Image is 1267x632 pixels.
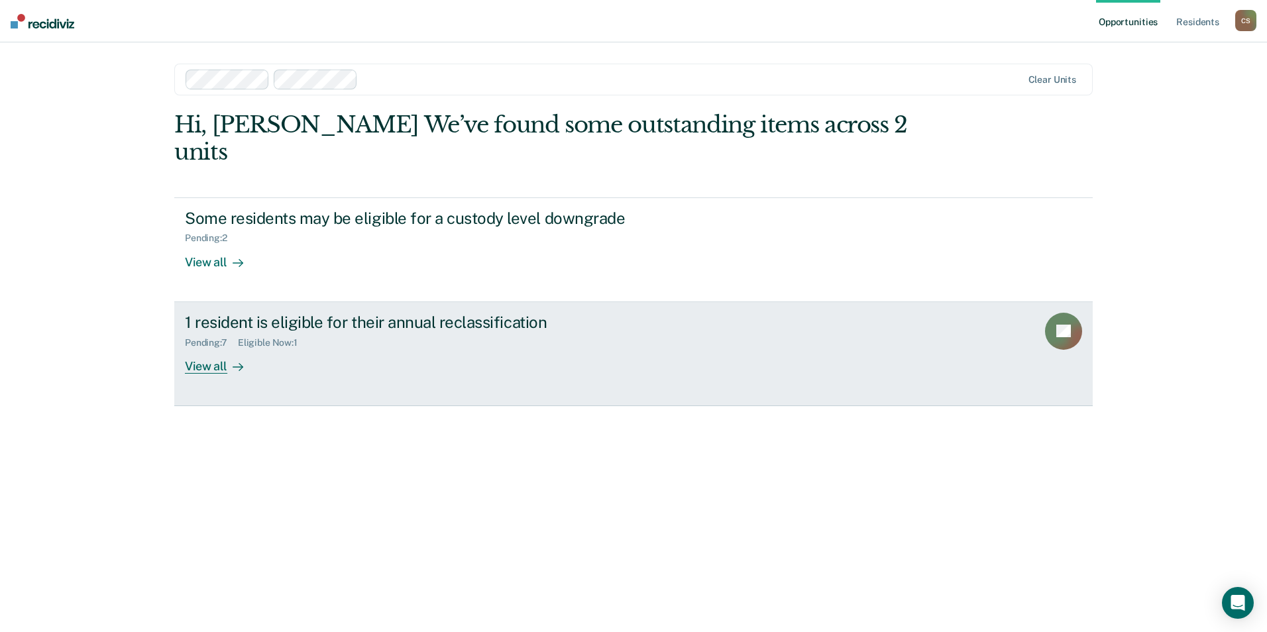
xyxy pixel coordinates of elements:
[185,244,259,270] div: View all
[238,337,308,348] div: Eligible Now : 1
[185,337,238,348] div: Pending : 7
[11,14,74,28] img: Recidiviz
[1235,10,1256,31] button: CS
[185,233,238,244] div: Pending : 2
[185,209,650,228] div: Some residents may be eligible for a custody level downgrade
[174,197,1093,302] a: Some residents may be eligible for a custody level downgradePending:2View all
[1028,74,1077,85] div: Clear units
[185,348,259,374] div: View all
[1222,587,1254,619] div: Open Intercom Messenger
[1235,10,1256,31] div: C S
[174,302,1093,406] a: 1 resident is eligible for their annual reclassificationPending:7Eligible Now:1View all
[174,111,909,166] div: Hi, [PERSON_NAME] We’ve found some outstanding items across 2 units
[185,313,650,332] div: 1 resident is eligible for their annual reclassification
